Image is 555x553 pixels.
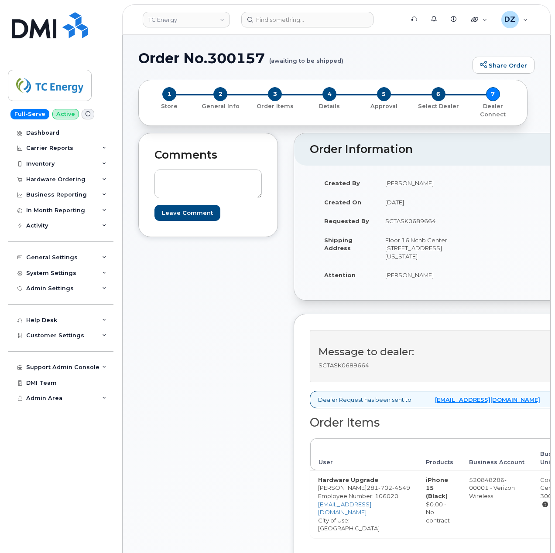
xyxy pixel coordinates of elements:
td: SCTASK0689664 [377,211,463,231]
span: 3 [268,87,282,101]
span: 6 [432,87,445,101]
span: 1 [162,87,176,101]
a: 2 General Info [193,101,248,110]
p: Approval [360,102,408,110]
td: 520848286-00001 - Verizon Wireless [461,470,532,538]
th: User [310,438,418,470]
p: Details [306,102,353,110]
span: 4 [322,87,336,101]
td: [PERSON_NAME] [377,173,463,193]
p: Order Items [251,102,299,110]
strong: iPhone 15 (Black) [426,476,448,499]
span: 702 [378,484,392,491]
strong: Attention [324,271,356,278]
a: [EMAIL_ADDRESS][DOMAIN_NAME] [435,396,540,404]
td: [PERSON_NAME] [377,265,463,285]
h1: Order No.300157 [138,51,468,66]
a: [EMAIL_ADDRESS][DOMAIN_NAME] [318,501,371,516]
strong: Created On [324,199,361,206]
a: 3 Order Items [248,101,302,110]
strong: Created By [324,180,360,187]
td: $0.00 - No contract [418,470,461,538]
span: 5 [377,87,391,101]
td: [DATE] [377,193,463,212]
a: 4 Details [302,101,357,110]
td: Floor 16 Ncnb Center [STREET_ADDRESS][US_STATE] [377,231,463,266]
strong: Hardware Upgrade [318,476,378,483]
h2: Comments [154,149,262,161]
small: (awaiting to be shipped) [269,51,343,64]
th: Products [418,438,461,470]
span: Employee Number: 106020 [318,492,398,499]
span: 281 [367,484,410,491]
strong: Shipping Address [324,237,353,252]
p: Store [149,102,190,110]
a: 1 Store [146,101,193,110]
span: 2 [213,87,227,101]
a: Share Order [473,57,534,74]
p: Select Dealer [415,102,462,110]
td: [PERSON_NAME] City of Use: [GEOGRAPHIC_DATA] [310,470,418,538]
span: 4549 [392,484,410,491]
strong: Requested By [324,217,369,224]
input: Leave Comment [154,205,220,221]
th: Business Account [461,438,532,470]
p: General Info [197,102,244,110]
a: 6 Select Dealer [411,101,466,110]
a: 5 Approval [356,101,411,110]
